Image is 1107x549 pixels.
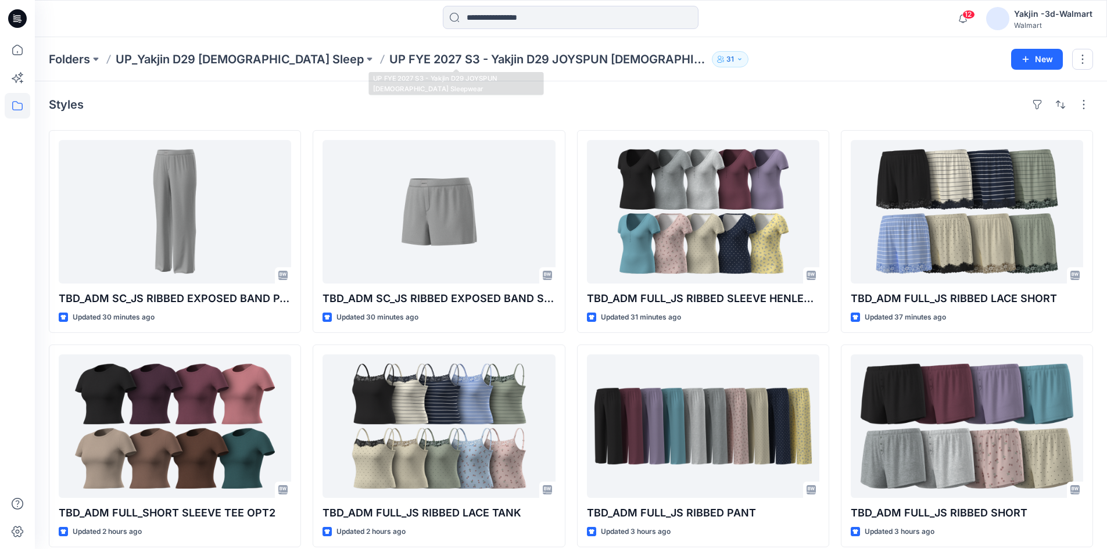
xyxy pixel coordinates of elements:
a: TBD_ADM SC_JS RIBBED EXPOSED BAND SHORT [323,140,555,284]
span: 12 [962,10,975,19]
p: TBD_ADM FULL_JS RIBBED LACE TANK [323,505,555,521]
p: Updated 3 hours ago [601,526,671,538]
a: TBD_ADM FULL_JS RIBBED LACE SHORT [851,140,1083,284]
p: TBD_ADM FULL_JS RIBBED SHORT [851,505,1083,521]
a: UP_Yakjin D29 [DEMOGRAPHIC_DATA] Sleep [116,51,364,67]
p: TBD_ADM SC_JS RIBBED EXPOSED BAND SHORT [323,290,555,307]
p: TBD_ADM FULL_JS RIBBED SLEEVE HENLEY TOP [587,290,819,307]
p: Updated 37 minutes ago [865,311,946,324]
p: UP FYE 2027 S3 - Yakjin D29 JOYSPUN [DEMOGRAPHIC_DATA] Sleepwear [389,51,707,67]
img: avatar [986,7,1009,30]
a: Folders [49,51,90,67]
p: TBD_ADM FULL_JS RIBBED LACE SHORT [851,290,1083,307]
div: Walmart [1014,21,1092,30]
p: Updated 30 minutes ago [336,311,418,324]
a: TBD_ADM FULL_JS RIBBED LACE TANK [323,354,555,498]
p: Updated 30 minutes ago [73,311,155,324]
a: TBD_ADM FULL_SHORT SLEEVE TEE OPT2 [59,354,291,498]
p: Updated 3 hours ago [865,526,934,538]
a: TBD_ADM SC_JS RIBBED EXPOSED BAND PANT [59,140,291,284]
button: 31 [712,51,748,67]
div: Yakjin -3d-Walmart [1014,7,1092,21]
p: Updated 31 minutes ago [601,311,681,324]
h4: Styles [49,98,84,112]
p: Updated 2 hours ago [336,526,406,538]
p: TBD_ADM SC_JS RIBBED EXPOSED BAND PANT [59,290,291,307]
p: TBD_ADM FULL_JS RIBBED PANT [587,505,819,521]
p: Updated 2 hours ago [73,526,142,538]
a: TBD_ADM FULL_JS RIBBED SLEEVE HENLEY TOP [587,140,819,284]
p: 31 [726,53,734,66]
a: TBD_ADM FULL_JS RIBBED PANT [587,354,819,498]
p: TBD_ADM FULL_SHORT SLEEVE TEE OPT2 [59,505,291,521]
button: New [1011,49,1063,70]
a: TBD_ADM FULL_JS RIBBED SHORT [851,354,1083,498]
